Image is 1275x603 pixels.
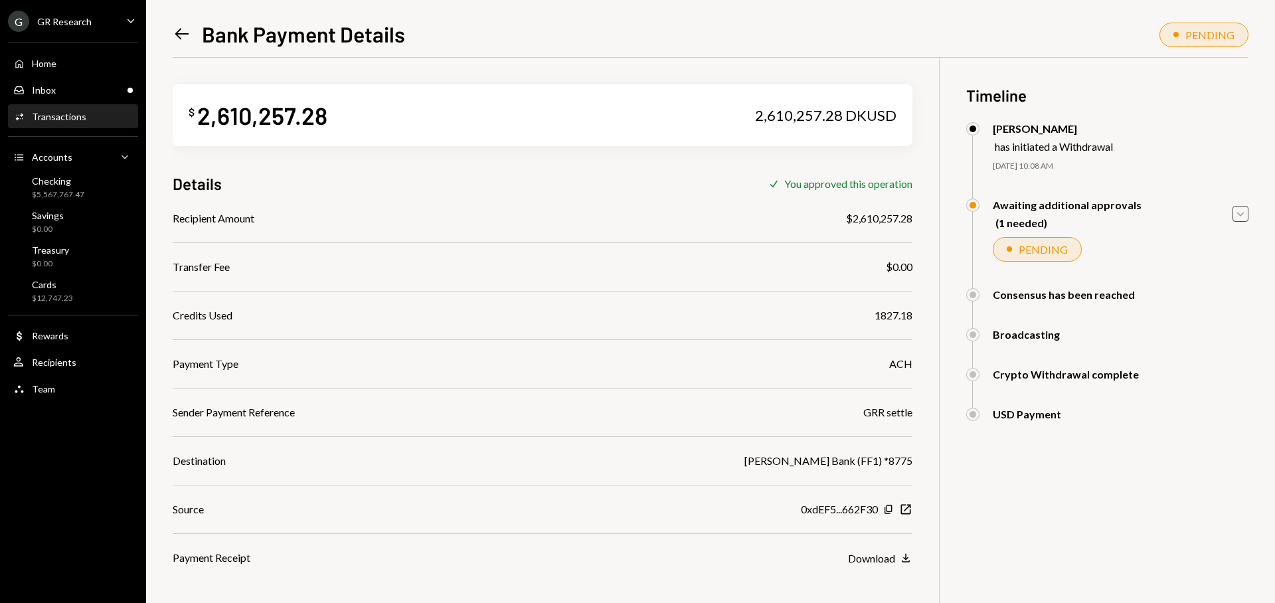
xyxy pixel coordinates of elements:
[889,356,912,372] div: ACH
[32,244,69,256] div: Treasury
[173,356,238,372] div: Payment Type
[1019,243,1068,256] div: PENDING
[863,404,912,420] div: GRR settle
[993,288,1135,301] div: Consensus has been reached
[173,307,232,323] div: Credits Used
[173,404,295,420] div: Sender Payment Reference
[32,258,69,270] div: $0.00
[173,453,226,469] div: Destination
[993,199,1142,211] div: Awaiting additional approvals
[993,122,1113,135] div: [PERSON_NAME]
[784,177,912,190] div: You approved this operation
[173,211,254,226] div: Recipient Amount
[848,552,895,564] div: Download
[173,173,222,195] h3: Details
[32,279,73,290] div: Cards
[32,84,56,96] div: Inbox
[801,501,878,517] div: 0xdEF5...662F30
[993,328,1060,341] div: Broadcasting
[32,357,76,368] div: Recipients
[32,210,64,221] div: Savings
[32,151,72,163] div: Accounts
[189,106,195,119] div: $
[202,21,405,47] h1: Bank Payment Details
[875,307,912,323] div: 1827.18
[8,11,29,32] div: G
[173,501,204,517] div: Source
[32,175,84,187] div: Checking
[8,323,138,347] a: Rewards
[32,58,56,69] div: Home
[8,104,138,128] a: Transactions
[995,140,1113,153] div: has initiated a Withdrawal
[1185,29,1234,41] div: PENDING
[8,78,138,102] a: Inbox
[173,550,250,566] div: Payment Receipt
[8,350,138,374] a: Recipients
[32,330,68,341] div: Rewards
[744,453,912,469] div: [PERSON_NAME] Bank (FF1) *8775
[886,259,912,275] div: $0.00
[966,84,1248,106] h3: Timeline
[8,51,138,75] a: Home
[993,161,1248,172] div: [DATE] 10:08 AM
[8,377,138,400] a: Team
[173,259,230,275] div: Transfer Fee
[846,211,912,226] div: $2,610,257.28
[32,383,55,394] div: Team
[32,111,86,122] div: Transactions
[993,368,1139,381] div: Crypto Withdrawal complete
[32,293,73,304] div: $12,747.23
[32,224,64,235] div: $0.00
[995,216,1142,229] div: (1 needed)
[197,100,327,130] div: 2,610,257.28
[8,240,138,272] a: Treasury$0.00
[755,106,896,125] div: 2,610,257.28 DKUSD
[32,189,84,201] div: $5,567,767.47
[8,206,138,238] a: Savings$0.00
[8,275,138,307] a: Cards$12,747.23
[8,171,138,203] a: Checking$5,567,767.47
[37,16,92,27] div: GR Research
[848,551,912,566] button: Download
[8,145,138,169] a: Accounts
[993,408,1061,420] div: USD Payment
